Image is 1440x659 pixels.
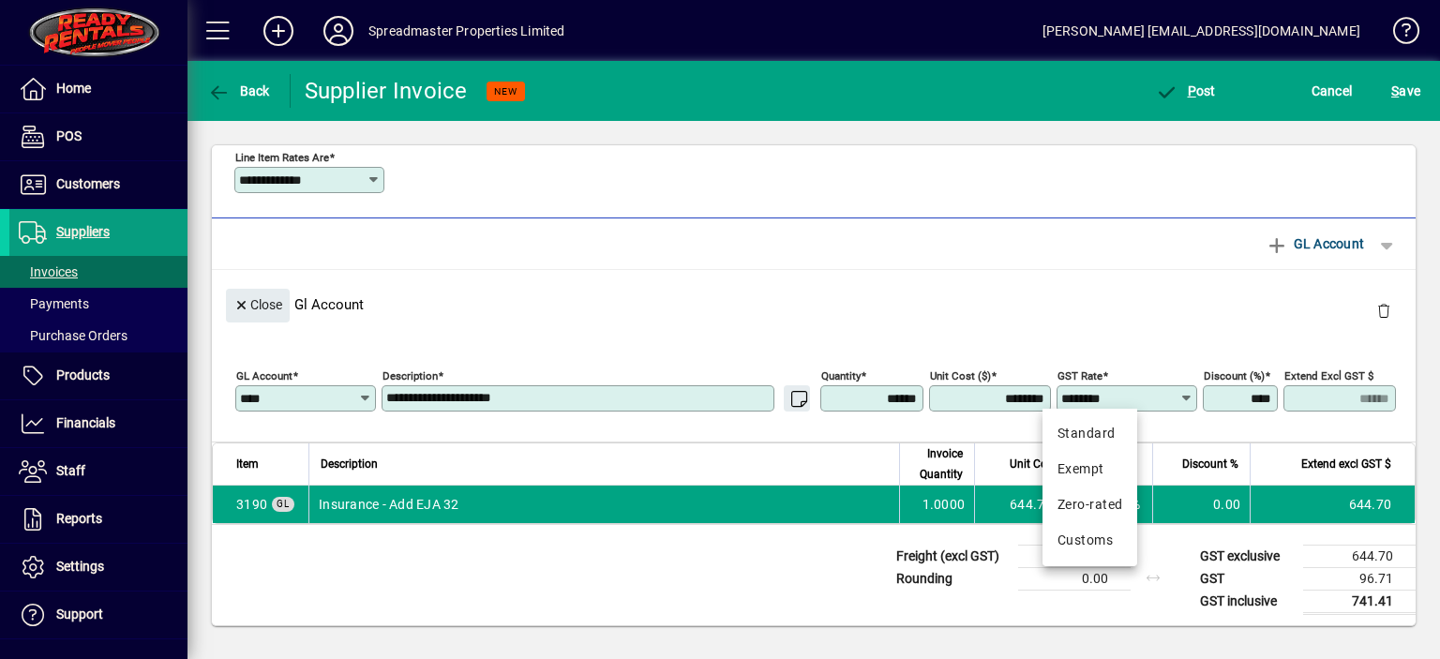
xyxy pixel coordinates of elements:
[56,415,115,430] span: Financials
[887,567,1018,590] td: Rounding
[1042,16,1360,46] div: [PERSON_NAME] [EMAIL_ADDRESS][DOMAIN_NAME]
[1387,74,1425,108] button: Save
[368,16,564,46] div: Spreadmaster Properties Limited
[899,486,974,523] td: 1.0000
[212,270,1416,338] div: Gl Account
[1391,83,1399,98] span: S
[305,76,468,106] div: Supplier Invoice
[221,295,294,312] app-page-header-button: Close
[56,224,110,239] span: Suppliers
[1042,523,1137,559] mat-option: Customs
[1307,74,1357,108] button: Cancel
[9,544,187,591] a: Settings
[308,14,368,48] button: Profile
[233,290,282,321] span: Close
[1250,486,1415,523] td: 644.70
[1191,567,1303,590] td: GST
[1188,83,1196,98] span: P
[56,559,104,574] span: Settings
[9,288,187,320] a: Payments
[930,368,991,382] mat-label: Unit Cost ($)
[1152,486,1250,523] td: 0.00
[187,74,291,108] app-page-header-button: Back
[382,368,438,382] mat-label: Description
[974,486,1077,523] td: 644.7000
[19,264,78,279] span: Invoices
[1057,495,1122,515] div: Zero-rated
[1303,590,1416,613] td: 741.41
[19,328,127,343] span: Purchase Orders
[1379,4,1417,65] a: Knowledge Base
[887,545,1018,567] td: Freight (excl GST)
[1057,459,1122,479] div: Exempt
[911,443,963,485] span: Invoice Quantity
[308,486,899,523] td: Insurance - Add EJA 32
[56,607,103,622] span: Support
[9,448,187,495] a: Staff
[1191,590,1303,613] td: GST inclusive
[226,289,290,322] button: Close
[19,296,89,311] span: Payments
[1042,452,1137,487] mat-option: Exempt
[56,511,102,526] span: Reports
[1303,567,1416,590] td: 96.71
[1057,531,1122,550] div: Customs
[1182,454,1238,474] span: Discount %
[1057,368,1102,382] mat-label: GST rate
[248,14,308,48] button: Add
[9,113,187,160] a: POS
[1284,368,1373,382] mat-label: Extend excl GST $
[1150,74,1221,108] button: Post
[207,83,270,98] span: Back
[1018,567,1131,590] td: 0.00
[1204,368,1265,382] mat-label: Discount (%)
[236,454,259,474] span: Item
[9,320,187,352] a: Purchase Orders
[1042,416,1137,452] mat-option: Standard
[56,176,120,191] span: Customers
[9,592,187,638] a: Support
[1018,545,1131,567] td: 0.00
[9,352,187,399] a: Products
[9,256,187,288] a: Invoices
[1042,487,1137,523] mat-option: Zero-rated
[236,368,292,382] mat-label: GL Account
[9,66,187,112] a: Home
[9,496,187,543] a: Reports
[235,150,329,163] mat-label: Line item rates are
[1057,424,1122,443] div: Standard
[1256,227,1373,261] button: GL Account
[1361,289,1406,334] button: Delete
[494,85,517,97] span: NEW
[1301,454,1391,474] span: Extend excl GST $
[821,368,861,382] mat-label: Quantity
[202,74,275,108] button: Back
[9,161,187,208] a: Customers
[56,81,91,96] span: Home
[1312,76,1353,106] span: Cancel
[321,454,378,474] span: Description
[56,463,85,478] span: Staff
[56,128,82,143] span: POS
[1010,454,1066,474] span: Unit Cost $
[1191,545,1303,567] td: GST exclusive
[1303,545,1416,567] td: 644.70
[1361,302,1406,319] app-page-header-button: Delete
[56,367,110,382] span: Products
[277,499,290,509] span: GL
[9,400,187,447] a: Financials
[1155,83,1216,98] span: ost
[1391,76,1420,106] span: ave
[236,495,267,514] span: Insurance
[1266,229,1364,259] span: GL Account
